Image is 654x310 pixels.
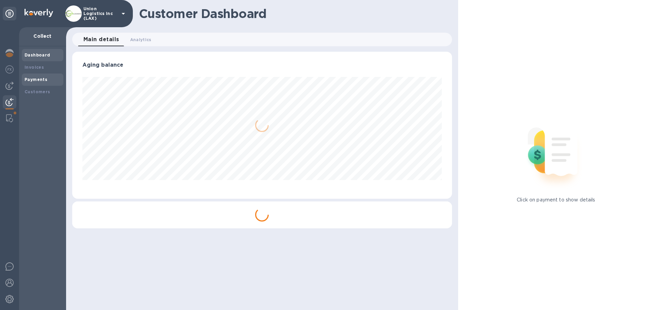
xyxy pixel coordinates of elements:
[139,6,447,21] h1: Customer Dashboard
[25,77,47,82] b: Payments
[25,9,53,17] img: Logo
[25,89,50,94] b: Customers
[25,52,50,58] b: Dashboard
[130,36,152,43] span: Analytics
[25,33,61,39] p: Collect
[3,7,16,20] div: Unpin categories
[517,196,595,203] p: Click on payment to show details
[5,65,14,74] img: Foreign exchange
[25,65,44,70] b: Invoices
[83,35,119,44] span: Main details
[83,6,118,21] p: Union Logistics Inc (LAX)
[82,62,442,68] h3: Aging balance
